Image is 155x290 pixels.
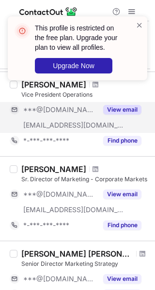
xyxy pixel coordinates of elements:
[23,275,97,283] span: ***@[DOMAIN_NAME]
[103,189,141,199] button: Reveal Button
[35,58,112,73] button: Upgrade Now
[21,260,149,268] div: Senior Director Marketing Strategy
[103,105,141,115] button: Reveal Button
[23,205,124,214] span: [EMAIL_ADDRESS][DOMAIN_NAME]
[21,164,86,174] div: [PERSON_NAME]
[103,220,141,230] button: Reveal Button
[103,136,141,145] button: Reveal Button
[103,274,141,284] button: Reveal Button
[53,62,94,70] span: Upgrade Now
[23,121,124,130] span: [EMAIL_ADDRESS][DOMAIN_NAME]
[23,105,97,114] span: ***@[DOMAIN_NAME]
[35,23,124,52] header: This profile is restricted on the free plan. Upgrade your plan to view all profiles.
[15,23,30,39] img: error
[21,249,133,259] div: [PERSON_NAME] [PERSON_NAME]
[21,175,149,184] div: Sr. Director of Marketing - Corporate Markets
[19,6,77,17] img: ContactOut v5.3.10
[23,190,97,199] span: ***@[DOMAIN_NAME]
